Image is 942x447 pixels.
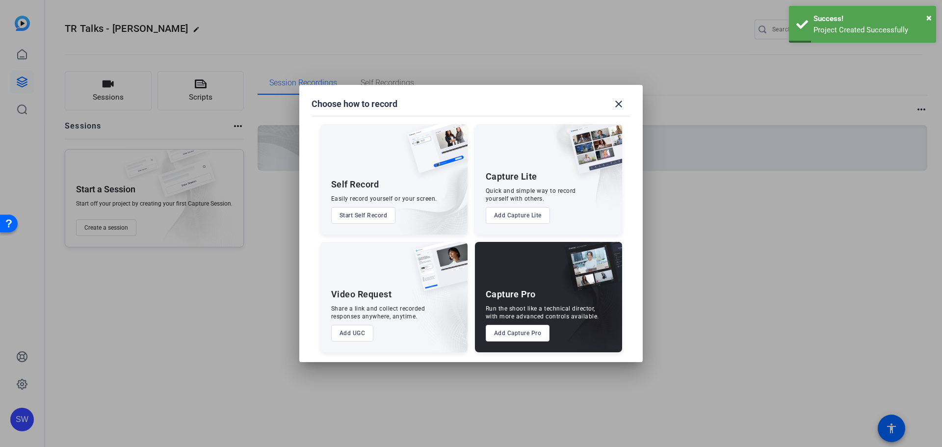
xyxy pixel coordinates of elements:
[486,325,550,342] button: Add Capture Pro
[331,305,425,320] div: Share a link and collect recorded responses anywhere, anytime.
[926,10,932,25] button: Close
[813,13,929,25] div: Success!
[486,305,599,320] div: Run the shoot like a technical director, with more advanced controls available.
[813,25,929,36] div: Project Created Successfully
[557,242,622,302] img: capture-pro.png
[411,272,468,352] img: embarkstudio-ugc-content.png
[486,171,537,183] div: Capture Lite
[400,124,468,183] img: self-record.png
[486,289,536,300] div: Capture Pro
[549,254,622,352] img: embarkstudio-capture-pro.png
[926,12,932,24] span: ×
[331,179,379,190] div: Self Record
[382,145,468,235] img: embarkstudio-self-record.png
[561,124,622,184] img: capture-lite.png
[331,289,392,300] div: Video Request
[331,207,396,224] button: Start Self Record
[486,207,550,224] button: Add Capture Lite
[407,242,468,301] img: ugc-content.png
[312,98,397,110] h1: Choose how to record
[613,98,625,110] mat-icon: close
[534,124,622,222] img: embarkstudio-capture-lite.png
[331,325,374,342] button: Add UGC
[331,195,437,203] div: Easily record yourself or your screen.
[486,187,576,203] div: Quick and simple way to record yourself with others.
